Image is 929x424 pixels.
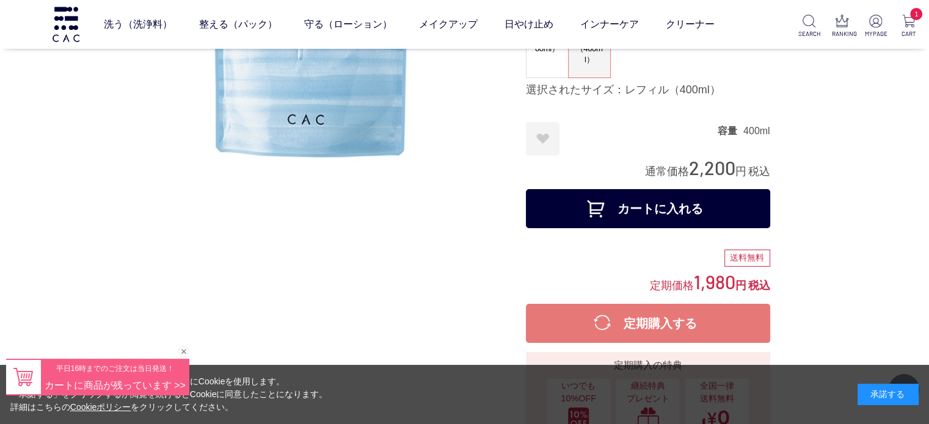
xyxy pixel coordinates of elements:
p: CART [898,29,919,38]
a: 整える（パック） [199,7,277,41]
a: MYPAGE [865,15,886,38]
span: 税込 [748,165,770,178]
a: お気に入りに登録する [526,122,559,156]
span: 1,980 [694,270,735,293]
div: 定期購入の特典 [531,358,765,373]
span: 通常価格 [645,165,689,178]
a: 洗う（洗浄料） [104,7,172,41]
a: RANKING [832,15,853,38]
a: 日やけ止め [505,7,553,41]
span: 円 [735,279,746,292]
div: 選択されたサイズ：レフィル（400ml） [526,83,770,98]
div: 送料無料 [724,250,770,267]
p: MYPAGE [865,29,886,38]
span: 2,200 [689,156,735,179]
a: 1 CART [898,15,919,38]
a: クリーナー [666,7,715,41]
dt: 容量 [718,124,743,137]
a: メイクアップ [419,7,478,41]
span: 税込 [748,279,770,292]
div: 承諾する [858,384,919,405]
a: インナーケア [580,7,639,41]
a: Cookieポリシー [70,402,131,412]
dd: 400ml [743,124,770,137]
a: SEARCH [798,15,820,38]
a: 守る（ローション） [304,7,392,41]
button: 定期購入する [526,304,770,343]
button: カートに入れる [526,189,770,228]
p: RANKING [832,29,853,38]
span: 定期価格 [650,278,694,292]
img: logo [51,7,81,41]
span: 1 [910,8,922,20]
p: SEARCH [798,29,820,38]
span: 円 [735,165,746,178]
